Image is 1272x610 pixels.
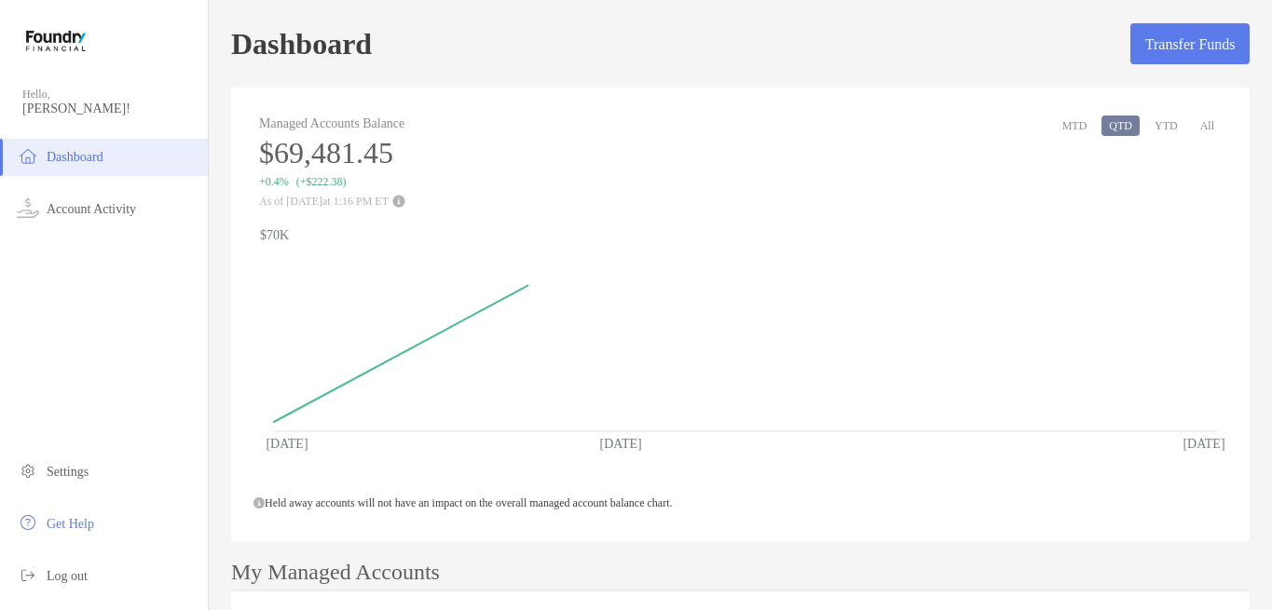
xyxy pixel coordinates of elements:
span: +0.4% [259,175,289,189]
img: Zoe Logo [22,7,89,75]
h3: $69,481.45 [259,136,436,170]
button: All [1193,115,1222,136]
img: Performance Info [392,195,405,208]
p: My Managed Accounts [231,561,440,584]
span: (+$222.38) [296,175,347,189]
span: Dashboard [47,150,103,164]
h4: Managed Accounts Balance [259,115,436,131]
button: YTD [1147,115,1185,136]
span: Get Help [47,517,94,531]
img: household icon [17,144,39,167]
span: Log out [47,569,88,583]
button: Transfer Funds [1130,23,1250,64]
span: [PERSON_NAME]! [22,102,197,116]
text: [DATE] [1183,437,1224,451]
img: logout icon [17,563,39,586]
button: MTD [1055,115,1095,136]
img: settings icon [17,459,39,481]
p: As of [DATE] at 1:16 PM ET [259,195,436,208]
text: [DATE] [600,437,642,451]
img: activity icon [17,197,39,219]
span: Held away accounts will not have an impact on the overall managed account balance chart. [253,496,672,509]
span: Account Activity [47,202,136,216]
img: get-help icon [17,511,39,534]
h5: Dashboard [231,22,372,65]
button: QTD [1101,115,1140,136]
span: Settings [47,465,89,479]
text: $70K [260,228,289,242]
text: [DATE] [266,437,308,451]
